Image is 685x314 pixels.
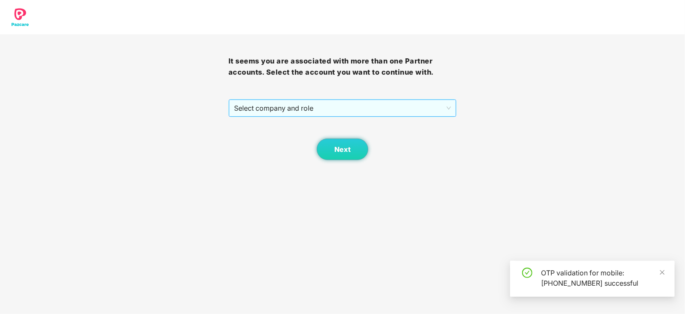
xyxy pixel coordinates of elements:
div: OTP validation for mobile: [PHONE_NUMBER] successful [541,268,664,288]
span: close [659,269,665,275]
span: check-circle [522,268,532,278]
span: Next [334,145,351,154]
h3: It seems you are associated with more than one Partner accounts. Select the account you want to c... [228,56,457,78]
button: Next [317,139,368,160]
span: Select company and role [234,100,451,116]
